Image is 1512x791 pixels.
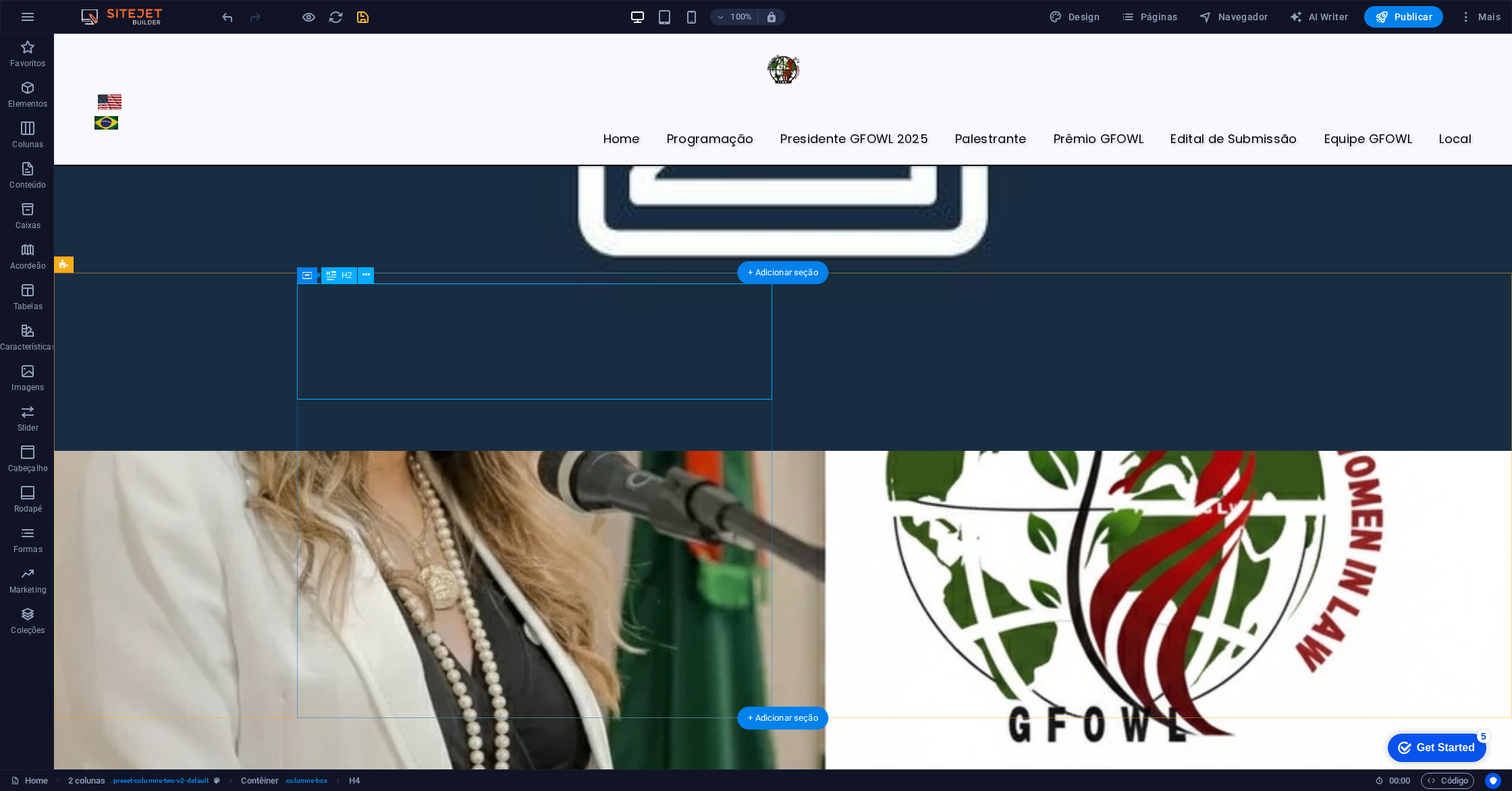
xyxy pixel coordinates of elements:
[1485,773,1501,789] button: Usercentrics
[40,15,98,27] div: Get Started
[11,382,44,393] p: Imagens
[1364,6,1443,28] button: Publicar
[354,9,371,25] button: save
[78,9,179,25] img: Editor Logo
[100,3,113,16] div: 5
[1421,773,1474,789] button: Código
[730,9,752,25] h6: 100%
[241,773,279,789] span: Clique para selecionar. Clique duas vezes para editar
[1375,10,1432,24] span: Publicar
[1116,6,1183,28] button: Páginas
[710,9,758,25] button: 100%
[14,503,43,514] p: Rodapé
[220,9,236,25] i: Desfazer: Nível de mudança (Ctrl+Z)
[9,180,46,190] p: Conteúdo
[9,584,47,595] p: Marketing
[1399,775,1401,786] span: :
[13,301,43,312] p: Tabelas
[737,707,828,730] div: + Adicionar seção
[8,463,48,474] p: Cabeçalho
[1199,10,1268,24] span: Navegador
[1044,6,1105,28] button: Design
[1049,10,1100,24] span: Design
[737,261,828,284] div: + Adicionar seção
[1459,10,1501,24] span: Mais
[11,773,48,789] a: Clique para cancelar a seleção. Clique duas vezes para abrir as Páginas
[111,773,209,789] span: . preset-columns-two-v2-default
[1193,6,1273,28] button: Navegador
[1454,6,1506,28] button: Mais
[214,777,220,784] i: Este elemento é uma predefinição personalizável
[349,773,360,789] span: Clique para selecionar. Clique duas vezes para editar
[8,99,47,109] p: Elementos
[10,261,46,271] p: Acordeão
[11,7,109,35] div: Get Started 5 items remaining, 0% complete
[1427,773,1468,789] span: Código
[1284,6,1353,28] button: AI Writer
[284,773,327,789] span: . columns-box
[327,9,344,25] button: reload
[342,271,352,279] span: H2
[1289,10,1348,24] span: AI Writer
[328,9,344,25] i: Recarregar página
[1121,10,1177,24] span: Páginas
[10,58,45,69] p: Favoritos
[68,773,106,789] span: Clique para selecionar. Clique duas vezes para editar
[12,139,43,150] p: Colunas
[355,9,371,25] i: Salvar (Ctrl+S)
[765,11,778,23] i: Ao redimensionar, ajusta automaticamente o nível de zoom para caber no dispositivo escolhido.
[1389,773,1410,789] span: 00 00
[11,625,45,636] p: Coleções
[68,773,360,789] nav: breadcrumb
[18,422,38,433] p: Slider
[1375,773,1411,789] h6: Tempo de sessão
[13,544,43,555] p: Formas
[219,9,236,25] button: undo
[16,220,41,231] p: Caixas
